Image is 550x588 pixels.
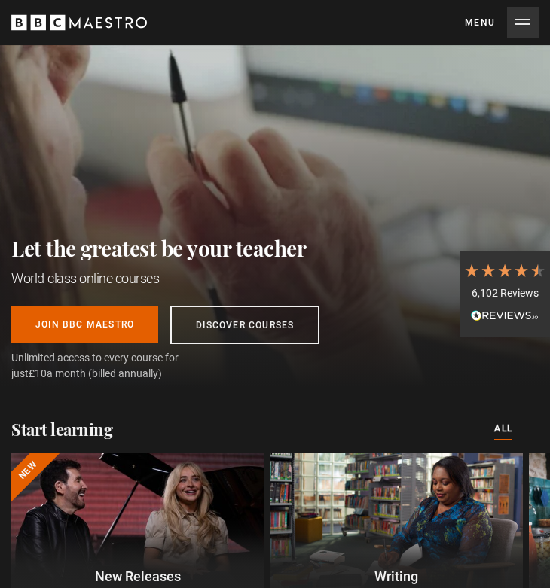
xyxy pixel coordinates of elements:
[11,233,319,263] h2: Let the greatest be your teacher
[463,262,546,279] div: 4.7 Stars
[11,350,215,382] span: Unlimited access to every course for just a month (billed annually)
[471,310,539,321] img: REVIEWS.io
[463,286,546,301] div: 6,102 Reviews
[465,7,539,38] button: Toggle navigation
[11,566,264,586] p: New Releases
[11,306,158,343] a: Join BBC Maestro
[460,251,550,338] div: 6,102 ReviewsRead All Reviews
[11,11,147,34] svg: BBC Maestro
[494,421,512,437] a: All
[11,418,112,441] h2: Start learning
[270,566,524,586] p: Writing
[170,306,319,344] a: Discover Courses
[11,269,319,288] h1: World-class online courses
[29,367,47,379] span: £10
[463,308,546,326] div: Read All Reviews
